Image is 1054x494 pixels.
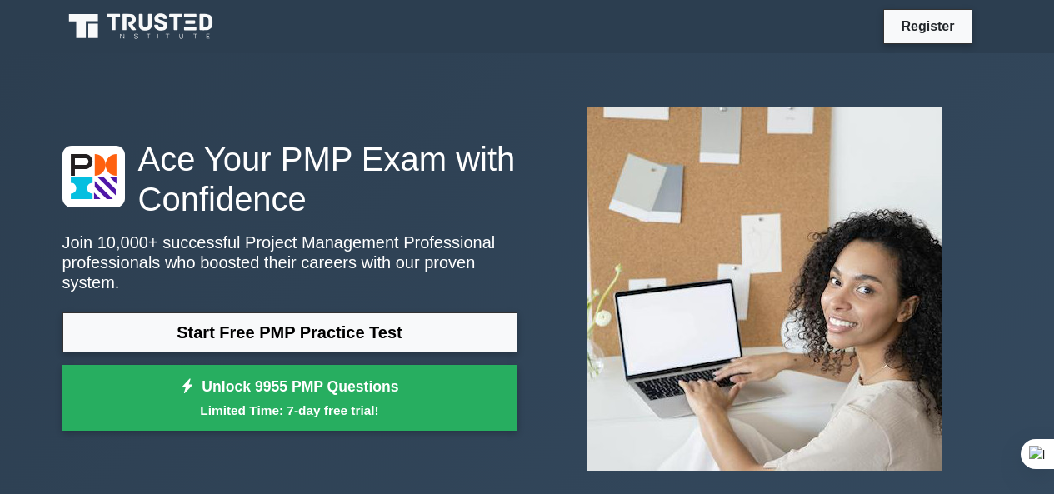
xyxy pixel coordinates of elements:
h1: Ace Your PMP Exam with Confidence [62,139,517,219]
a: Start Free PMP Practice Test [62,312,517,352]
small: Limited Time: 7-day free trial! [83,401,497,420]
a: Unlock 9955 PMP QuestionsLimited Time: 7-day free trial! [62,365,517,432]
p: Join 10,000+ successful Project Management Professional professionals who boosted their careers w... [62,232,517,292]
a: Register [891,16,964,37]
